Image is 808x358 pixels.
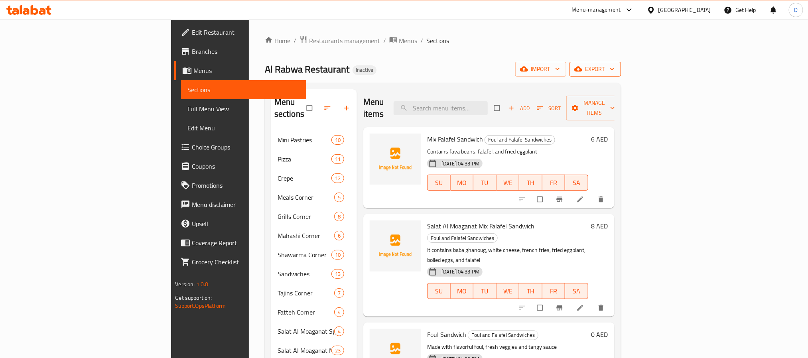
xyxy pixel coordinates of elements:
span: 4 [335,328,344,335]
a: Restaurants management [300,35,380,46]
li: / [420,36,423,45]
span: Foul Sandwich [427,328,466,340]
span: Tajins Corner [278,288,334,298]
div: Grills Corner8 [271,207,357,226]
span: Select all sections [302,100,319,116]
button: Manage items [566,96,623,120]
h2: Menu items [363,96,384,120]
span: WE [500,285,516,297]
h6: 0 AED [591,329,608,340]
span: WE [500,177,516,189]
img: Mix Falafel Sandwich [370,134,421,185]
span: SA [568,285,585,297]
a: Support.OpsPlatform [175,301,226,311]
span: FR [546,177,562,189]
div: items [334,327,344,336]
div: Salat Al Moaganat Manakesh [278,346,331,355]
span: Edit Restaurant [192,28,300,37]
span: MO [454,177,471,189]
span: Select section [489,100,506,116]
span: Promotions [192,181,300,190]
button: TH [519,175,542,191]
div: items [334,212,344,221]
button: delete [592,299,611,317]
span: Version: [175,279,195,289]
a: Menus [389,35,417,46]
a: Full Menu View [181,99,306,118]
span: 1.0.0 [196,279,209,289]
a: Coverage Report [174,233,306,252]
span: Menu disclaimer [192,200,300,209]
button: Add [506,102,532,114]
span: Salat Al Moaganat Special [278,327,334,336]
span: Mini Pastries [278,135,331,145]
span: 7 [335,289,344,297]
button: TH [519,283,542,299]
span: Coupons [192,161,300,171]
span: Upsell [192,219,300,228]
button: import [515,62,566,77]
span: Mix Falafel Sandwich [427,133,483,145]
a: Edit menu item [576,195,586,203]
div: Shawarma Corner10 [271,245,357,264]
span: Pizza [278,154,331,164]
span: Manage items [573,98,617,118]
button: SU [427,283,450,299]
button: FR [542,283,566,299]
div: Crepe [278,173,331,183]
span: Restaurants management [309,36,380,45]
button: Sort [535,102,563,114]
span: Foul and Falafel Sandwiches [485,135,555,144]
span: MO [454,285,471,297]
button: MO [451,283,474,299]
button: delete [592,191,611,208]
span: Mahashi Corner [278,231,334,240]
a: Grocery Checklist [174,252,306,271]
a: Menu disclaimer [174,195,306,214]
span: Salat Al Moaganat Mix Falafel Sandwich [427,220,534,232]
div: Inactive [353,65,376,75]
span: SA [568,177,585,189]
span: Add [508,104,530,113]
p: It contains baba ghanoug, white cheese, french fries, fried eggplant, boiled eggs, and falafel [427,245,588,265]
div: [GEOGRAPHIC_DATA] [658,6,711,14]
a: Edit Menu [181,118,306,138]
span: Al Rabwa Restaurant [265,60,349,78]
a: Edit Restaurant [174,23,306,42]
span: Shawarma Corner [278,250,331,260]
span: [DATE] 04:33 PM [438,268,483,275]
button: Branch-specific-item [551,299,570,317]
span: Fatteh Corner [278,307,334,317]
button: TU [473,175,497,191]
span: Inactive [353,67,376,73]
span: Add item [506,102,532,114]
button: SA [565,283,588,299]
div: Menu-management [572,5,621,15]
span: 11 [332,155,344,163]
button: Add section [338,99,357,117]
span: TH [522,177,539,189]
div: Sandwiches13 [271,264,357,283]
h6: 8 AED [591,220,608,232]
span: 23 [332,347,344,354]
input: search [394,101,488,115]
span: Edit Menu [187,123,300,133]
span: 13 [332,270,344,278]
a: Branches [174,42,306,61]
nav: breadcrumb [265,35,621,46]
span: Meals Corner [278,193,334,202]
div: Grills Corner [278,212,334,221]
span: Sections [426,36,449,45]
span: Sort sections [319,99,338,117]
span: Get support on: [175,293,212,303]
span: 8 [335,213,344,220]
div: Pizza11 [271,149,357,169]
li: / [383,36,386,45]
span: 6 [335,232,344,240]
span: Choice Groups [192,142,300,152]
div: Meals Corner5 [271,188,357,207]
